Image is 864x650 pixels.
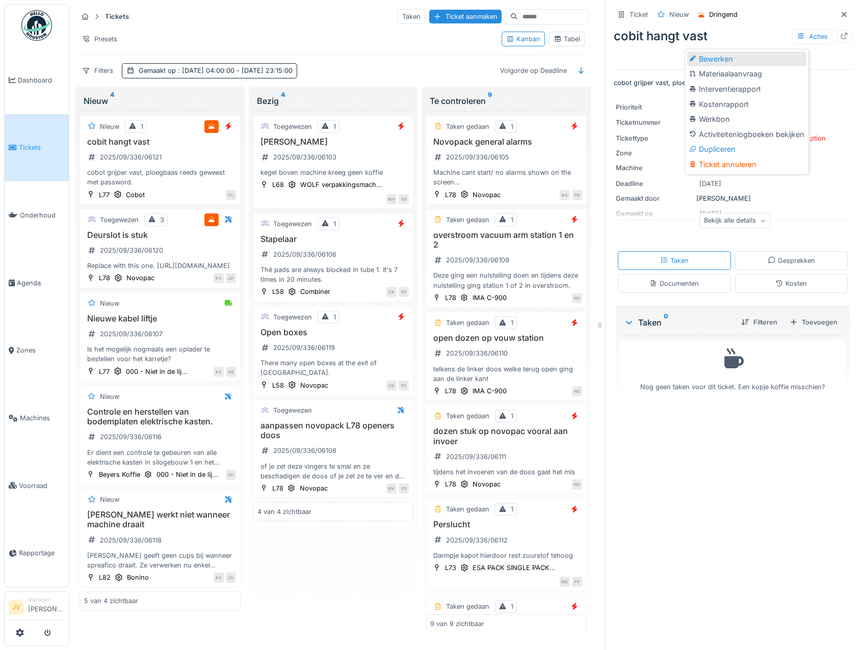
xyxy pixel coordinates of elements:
div: 2025/09/336/06116 [100,432,162,442]
div: Novopac [126,273,154,283]
div: Nieuw [100,299,119,308]
div: Deze ging een nulstelling doen en tijdens deze nulstelling ging station 1 of 2 in overstroom. [430,270,582,290]
span: Agenda [17,278,65,288]
sup: 4 [110,95,114,107]
div: Nieuw [84,95,237,107]
div: Gemaakt op [139,66,293,75]
div: 5 van 4 zichtbaar [84,596,138,606]
div: 2025/09/336/06119 [273,343,335,353]
div: NV [572,293,582,303]
div: Gesprekken [768,256,815,265]
div: Nog geen taken voor dit ticket. Een kopje koffie misschien? [626,344,839,392]
div: 1 [333,122,336,131]
div: L78 [445,479,456,489]
h3: dozen stuk op novopac vooral aan invoer [430,426,582,446]
div: of je zet deze vingers te smal en ze beschadigen de doos of je zet ze te ver en de tubes botsten ... [257,462,409,481]
div: 9 van 9 zichtbaar [430,618,484,628]
div: L73 [445,563,456,573]
div: Werkbon [687,112,806,127]
div: 2025/09/336/06105 [446,152,509,162]
div: Toegewezen [273,405,312,415]
div: 1 [511,215,513,225]
div: Nieuw [100,392,119,401]
div: L78 [445,190,456,200]
div: Taken gedaan [446,602,489,611]
div: 2025/09/336/06118 [100,535,162,545]
div: 1 [511,602,513,611]
div: Machine cant start/ no alarms shown on the screen If working-problem with a boxes passing from ce... [430,168,582,187]
h3: [PERSON_NAME] werkt niet wanneer machine draait [84,510,236,529]
div: NV [572,479,582,490]
h3: Perslucht [430,520,582,529]
div: TC [226,190,236,200]
div: Taken gedaan [446,504,489,514]
div: SV [226,470,236,480]
div: Documenten [649,279,699,288]
div: tijdens het invoeren van de doos gaat het mis [430,467,582,477]
div: Is het mogelijk nogmaals een oplader te bestellen voor het karretje? [84,344,236,364]
div: 1 [141,122,143,131]
div: L77 [99,367,110,376]
span: Zones [16,345,65,355]
h3: Open boxes [257,328,409,337]
div: 1 [511,411,513,421]
div: Kanban [506,34,540,44]
div: KV [214,573,224,583]
div: L77 [99,190,110,200]
span: Machines [20,413,65,423]
span: Voorraad [19,481,65,491]
div: Novopac [473,190,501,200]
sup: 9 [488,95,492,107]
div: 1 [511,318,513,328]
h3: overstroom vacuum arm station 1 en 2 [430,230,582,250]
div: Gemaakt door [616,194,692,203]
div: Novopac [473,479,501,489]
div: NV [572,386,582,396]
div: Er dient een controle te gebeuren van alle elektrische kasten in silogebouw 1 en het bordes van h... [84,448,236,467]
div: Manager [28,596,65,604]
div: Kostenrapport [687,97,806,112]
div: Taken gedaan [446,318,489,328]
strong: Tickets [101,12,133,21]
div: Machine [616,163,692,173]
div: Toegewezen [273,312,312,322]
div: JD [226,273,236,283]
div: Nieuw [669,10,689,19]
div: cobit hangt vast [614,27,852,45]
div: WOLF verpakkingsmach... [300,180,382,189]
div: kegel boven machine kreeg geen koffie [257,168,409,177]
h3: [PERSON_NAME] [257,137,409,147]
div: NV [386,483,397,494]
div: telkens de linker doos welke terug open ging aan de linker kant [430,364,582,384]
div: Ticket [630,10,648,19]
li: JV [9,600,24,615]
div: 2025/09/336/06121 [100,152,162,162]
div: Replace with this one. [URL][DOMAIN_NAME] [84,261,236,270]
div: Te controleren [430,95,583,107]
h3: aanpassen novopack L78 openers doos [257,421,409,440]
div: Filters [77,63,118,78]
div: Cobot [126,190,145,200]
div: Beyers Koffie [99,470,140,479]
div: Deadline [616,179,692,188]
div: Taken gedaan [446,411,489,421]
div: cobot grijper vast, ploegbaas reeds geweest met password. [84,168,236,187]
div: 2025/09/336/06111 [446,452,506,462]
div: WV [386,194,397,204]
div: Filteren [737,315,781,329]
div: [DATE] [699,179,721,188]
div: Interventierapport [687,82,806,97]
div: Dringend [709,10,738,19]
div: Tabel [554,34,580,44]
div: 000 - Niet in de lij... [126,367,188,376]
div: Taken [660,256,689,265]
div: PS [399,381,409,391]
span: : [DATE] 04:00:00 - [DATE] 23:15:00 [176,67,293,74]
div: Nieuw [100,122,119,131]
div: CK [386,381,397,391]
div: Toegewezen [100,215,139,225]
div: Prioriteit [616,102,692,112]
div: L82 [99,573,111,582]
div: Presets [77,32,122,46]
span: Tickets [19,143,65,152]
